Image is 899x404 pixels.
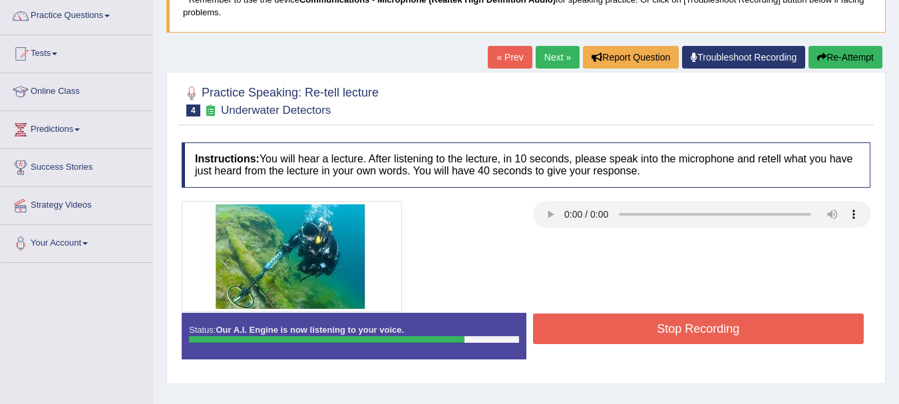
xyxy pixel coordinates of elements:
[1,111,152,144] a: Predictions
[186,104,200,116] span: 4
[536,46,580,69] a: Next »
[182,83,379,116] h2: Practice Speaking: Re-tell lecture
[216,325,404,335] strong: Our A.I. Engine is now listening to your voice.
[533,313,864,344] button: Stop Recording
[1,225,152,258] a: Your Account
[1,149,152,182] a: Success Stories
[182,313,526,359] div: Status:
[204,104,218,117] small: Exam occurring question
[1,187,152,220] a: Strategy Videos
[221,104,331,116] small: Underwater Detectors
[488,46,532,69] a: « Prev
[583,46,679,69] button: Report Question
[682,46,805,69] a: Troubleshoot Recording
[195,153,260,164] b: Instructions:
[1,35,152,69] a: Tests
[1,73,152,106] a: Online Class
[809,46,882,69] button: Re-Attempt
[182,142,870,187] h4: You will hear a lecture. After listening to the lecture, in 10 seconds, please speak into the mic...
